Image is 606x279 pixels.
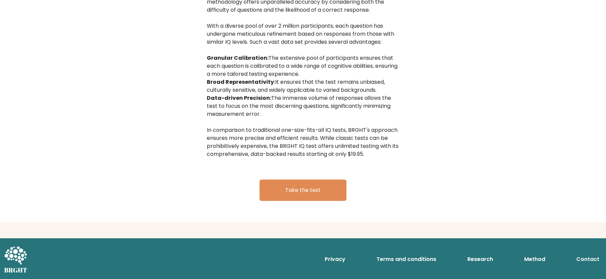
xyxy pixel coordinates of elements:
a: Take the test [260,180,346,201]
a: Terms and conditions [374,253,439,266]
a: Privacy [322,253,348,266]
a: Research [465,253,496,266]
a: Contact [574,253,602,266]
b: Granular Calibration: [207,54,269,62]
b: Broad Representativity: [207,78,275,86]
b: Data-driven Precision: [207,94,271,102]
a: Method [521,253,548,266]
